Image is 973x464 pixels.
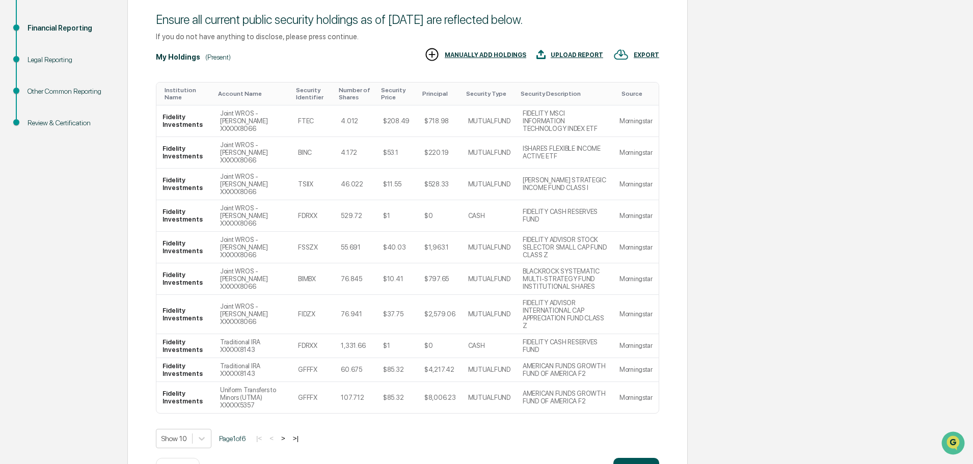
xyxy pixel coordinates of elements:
[462,105,517,137] td: MUTUALFUND
[339,87,372,101] div: Toggle SortBy
[10,78,29,96] img: 1746055101610-c473b297-6a78-478c-a979-82029cc54cd1
[72,172,123,180] a: Powered byPylon
[296,87,331,101] div: Toggle SortBy
[156,263,214,295] td: Fidelity Investments
[335,105,376,137] td: 4.012
[35,78,167,88] div: Start new chat
[205,53,231,61] div: (Present)
[462,263,517,295] td: MUTUALFUND
[422,90,458,97] div: Toggle SortBy
[517,232,613,263] td: FIDELITY ADVISOR STOCK SELECTOR SMALL CAP FUND CLASS Z
[20,128,66,139] span: Preclearance
[335,232,376,263] td: 55.691
[292,200,335,232] td: FDRXX
[292,382,335,413] td: GFFFX
[214,295,292,334] td: Joint WROS - [PERSON_NAME] XXXXX8066
[266,434,277,443] button: <
[377,263,418,295] td: $10.41
[335,358,376,382] td: 60.675
[445,51,526,59] div: MANUALLY ADD HOLDINGS
[156,53,200,61] div: My Holdings
[28,54,111,65] div: Legal Reporting
[335,137,376,169] td: 4.172
[613,105,659,137] td: Morningstar
[377,334,418,358] td: $1
[418,232,462,263] td: $1,963.1
[156,382,214,413] td: Fidelity Investments
[377,358,418,382] td: $85.32
[10,21,185,38] p: How can we help?
[20,148,64,158] span: Data Lookup
[173,81,185,93] button: Start new chat
[335,263,376,295] td: 76.845
[292,263,335,295] td: BIMBX
[335,382,376,413] td: 107.712
[462,334,517,358] td: CASH
[214,382,292,413] td: Uniform Transfers to Minors (UTMA) XXXXX5357
[418,137,462,169] td: $220.19
[218,90,288,97] div: Toggle SortBy
[292,334,335,358] td: FDRXX
[6,124,70,143] a: 🖐️Preclearance
[335,295,376,334] td: 76.941
[156,295,214,334] td: Fidelity Investments
[517,200,613,232] td: FIDELITY CASH RESERVES FUND
[517,169,613,200] td: [PERSON_NAME] STRATEGIC INCOME FUND CLASS I
[335,200,376,232] td: 529.72
[74,129,82,138] div: 🗄️
[335,334,376,358] td: 1,331.66
[462,295,517,334] td: MUTUALFUND
[462,200,517,232] td: CASH
[292,137,335,169] td: BINC
[377,295,418,334] td: $37.75
[517,105,613,137] td: FIDELITY MSCI INFORMATION TECHNOLOGY INDEX ETF
[377,232,418,263] td: $40.03
[466,90,512,97] div: Toggle SortBy
[613,358,659,382] td: Morningstar
[214,263,292,295] td: Joint WROS - [PERSON_NAME] XXXXX8066
[290,434,302,443] button: >|
[613,334,659,358] td: Morningstar
[418,334,462,358] td: $0
[156,105,214,137] td: Fidelity Investments
[214,232,292,263] td: Joint WROS - [PERSON_NAME] XXXXX8066
[462,382,517,413] td: MUTUALFUND
[521,90,609,97] div: Toggle SortBy
[156,200,214,232] td: Fidelity Investments
[517,334,613,358] td: FIDELITY CASH RESERVES FUND
[613,200,659,232] td: Morningstar
[462,169,517,200] td: MUTUALFUND
[462,232,517,263] td: MUTUALFUND
[377,105,418,137] td: $208.49
[424,47,440,62] img: MANUALLY ADD HOLDINGS
[517,137,613,169] td: ISHARES FLEXIBLE INCOME ACTIVE ETF
[517,263,613,295] td: BLACKROCK SYSTEMATIC MULTI-STRATEGY FUND INSTITUTIONAL SHARES
[253,434,265,443] button: |<
[551,51,603,59] div: UPLOAD REPORT
[156,32,659,41] div: If you do not have anything to disclose, please press continue.
[377,169,418,200] td: $11.55
[462,137,517,169] td: MUTUALFUND
[377,382,418,413] td: $85.32
[292,232,335,263] td: FSSZX
[28,23,111,34] div: Financial Reporting
[214,334,292,358] td: Traditional IRA XXXXX8143
[156,358,214,382] td: Fidelity Investments
[156,12,659,27] div: Ensure all current public security holdings as of [DATE] are reflected below.
[418,200,462,232] td: $0
[377,137,418,169] td: $53.1
[214,200,292,232] td: Joint WROS - [PERSON_NAME] XXXXX8066
[165,87,210,101] div: Toggle SortBy
[613,232,659,263] td: Morningstar
[418,169,462,200] td: $528.33
[214,105,292,137] td: Joint WROS - [PERSON_NAME] XXXXX8066
[613,47,629,62] img: EXPORT
[84,128,126,139] span: Attestations
[621,90,655,97] div: Toggle SortBy
[70,124,130,143] a: 🗄️Attestations
[613,263,659,295] td: Morningstar
[10,129,18,138] div: 🖐️
[418,382,462,413] td: $8,006.23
